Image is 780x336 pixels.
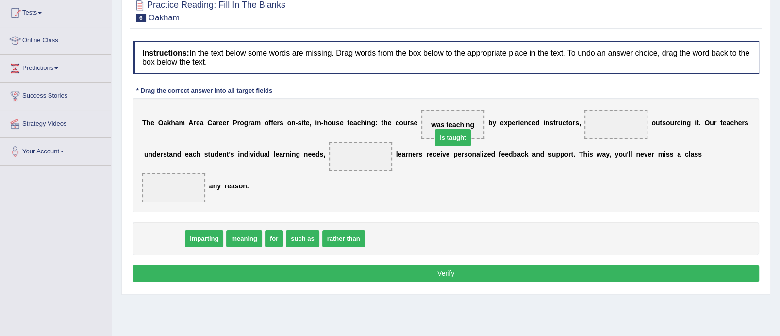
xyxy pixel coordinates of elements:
b: , [310,119,312,127]
b: r [225,182,227,190]
b: i [440,151,442,158]
b: , [323,151,325,158]
b: r [555,119,558,127]
b: e [531,119,535,127]
b: a [726,119,730,127]
b: t [720,119,723,127]
b: o [328,119,332,127]
b: u [710,119,714,127]
b: u [332,119,336,127]
a: Online Class [0,27,111,51]
b: i [315,119,317,127]
b: l [631,151,632,158]
b: l [629,151,631,158]
b: s [298,119,301,127]
b: d [315,151,320,158]
b: s [231,151,234,158]
b: a [401,151,405,158]
b: r [573,119,575,127]
b: d [535,119,540,127]
b: g [244,119,249,127]
b: e [349,119,353,127]
b: o [399,119,403,127]
b: d [540,151,545,158]
b: r [742,119,744,127]
b: e [723,119,727,127]
b: y [606,151,609,158]
b: - [321,119,324,127]
b: i [365,119,367,127]
b: o [564,151,568,158]
b: v [644,151,648,158]
b: A [188,119,193,127]
b: x [504,119,508,127]
b: p [508,119,512,127]
span: 6 [136,14,146,22]
b: o [651,119,656,127]
b: g [371,119,375,127]
b: d [256,151,260,158]
b: u [623,151,627,158]
b: w [597,151,602,158]
b: i [290,151,292,158]
b: e [185,151,189,158]
b: : [375,119,378,127]
span: Drop target [142,173,205,202]
b: s [589,151,593,158]
b: s [235,182,239,190]
span: for [265,230,283,247]
b: u [656,119,660,127]
span: such as [286,230,319,247]
b: k [525,151,529,158]
b: e [520,119,524,127]
b: a [264,151,268,158]
b: l [396,151,398,158]
b: a [677,151,681,158]
b: d [491,151,495,158]
b: u [260,151,264,158]
b: , [609,151,611,158]
b: e [312,151,315,158]
b: n [408,151,413,158]
b: i [544,119,546,127]
b: a [200,119,204,127]
b: s [204,151,208,158]
a: Your Account [0,138,111,162]
b: s [464,151,468,158]
b: a [164,119,167,127]
b: u [552,151,556,158]
span: Drop target [329,142,392,171]
b: u [144,151,149,158]
b: t [566,119,568,127]
b: d [152,151,157,158]
b: a [690,151,694,158]
b: h [583,151,587,158]
b: s [670,151,674,158]
h4: In the text below some words are missing. Drag words from the box below to the appropriate place ... [133,41,759,74]
b: c [357,119,361,127]
b: t [697,119,699,127]
button: Verify [133,265,759,282]
b: c [521,151,525,158]
b: e [414,119,417,127]
b: o [265,119,269,127]
b: n [243,182,247,190]
b: e [222,119,226,127]
b: n [304,151,308,158]
b: . [699,119,701,127]
b: h [734,119,738,127]
b: n [682,119,687,127]
b: r [674,119,677,127]
b: e [436,151,440,158]
a: Predictions [0,55,111,79]
b: e [458,151,462,158]
b: e [157,151,161,158]
b: e [388,119,392,127]
b: n [148,151,152,158]
b: n [222,151,227,158]
b: o [568,119,573,127]
b: u [403,119,408,127]
b: e [429,151,433,158]
b: o [239,182,243,190]
b: a [231,182,235,190]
